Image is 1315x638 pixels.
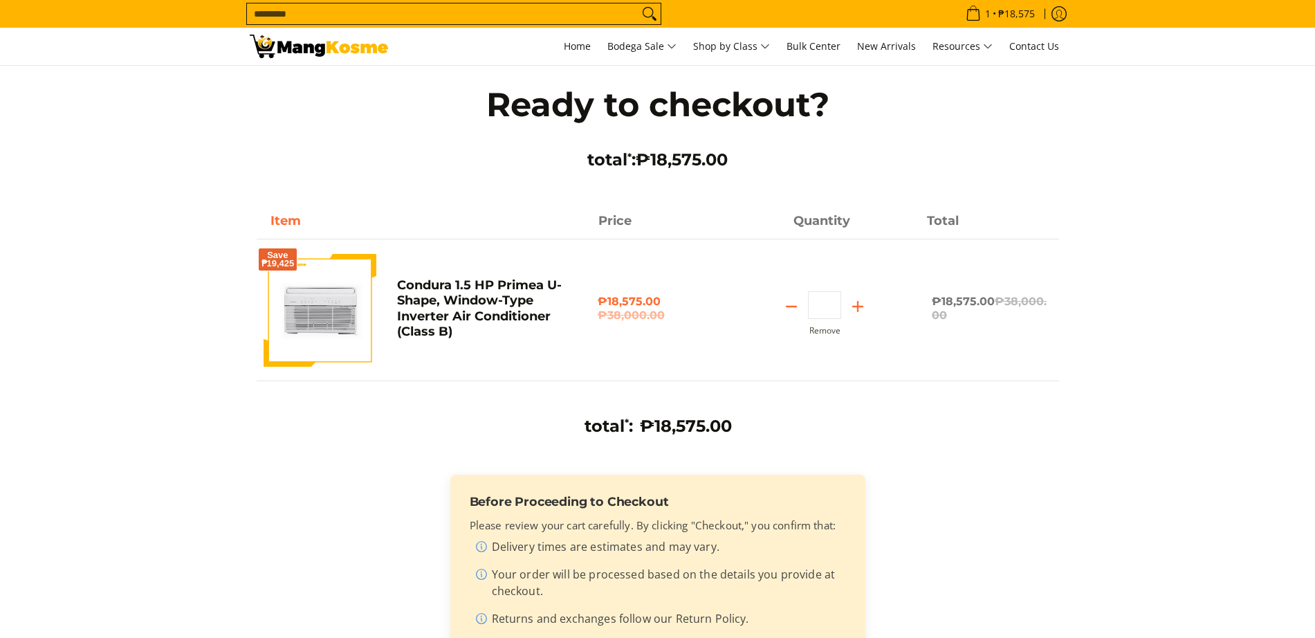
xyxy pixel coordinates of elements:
span: Home [564,39,591,53]
span: ₱18,575.00 [640,416,732,436]
a: Bulk Center [780,28,847,65]
span: New Arrivals [857,39,916,53]
span: Bodega Sale [607,38,677,55]
img: Default Title Condura 1.5 HP Primea U-Shape, Window-Type Inverter Air Conditioner (Class B) [264,253,376,366]
a: Home [557,28,598,65]
h3: total : [457,149,858,170]
a: New Arrivals [850,28,923,65]
a: Condura 1.5 HP Primea U-Shape, Window-Type Inverter Air Conditioner (Class B) [397,277,562,340]
button: Search [638,3,661,24]
h3: total : [585,416,633,437]
a: Resources [926,28,1000,65]
span: ₱18,575.00 [636,149,728,170]
span: ₱18,575.00 [932,295,1047,322]
li: Returns and exchanges follow our Return Policy. [475,610,846,632]
button: Remove [809,326,840,336]
button: Subtract [775,295,808,318]
span: Resources [932,38,993,55]
li: Your order will be processed based on the details you provide at checkout. [475,566,846,605]
span: Shop by Class [693,38,770,55]
span: Contact Us [1009,39,1059,53]
a: Bodega Sale [600,28,683,65]
span: Bulk Center [787,39,840,53]
span: • [962,6,1039,21]
a: Shop by Class [686,28,777,65]
h1: Ready to checkout? [457,84,858,125]
button: Add [841,295,874,318]
nav: Main Menu [402,28,1066,65]
li: Delivery times are estimates and may vary. [475,538,846,560]
div: Please review your cart carefully. By clicking "Checkout," you confirm that: [470,518,846,633]
span: 1 [983,9,993,19]
del: ₱38,000.00 [932,295,1047,322]
h3: Before Proceeding to Checkout [470,494,846,509]
span: ₱18,575 [996,9,1037,19]
img: Your Shopping Cart | Mang Kosme [250,35,388,58]
span: ₱18,575.00 [598,295,717,322]
a: Contact Us [1002,28,1066,65]
span: Save ₱19,425 [261,251,295,268]
del: ₱38,000.00 [598,309,717,322]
